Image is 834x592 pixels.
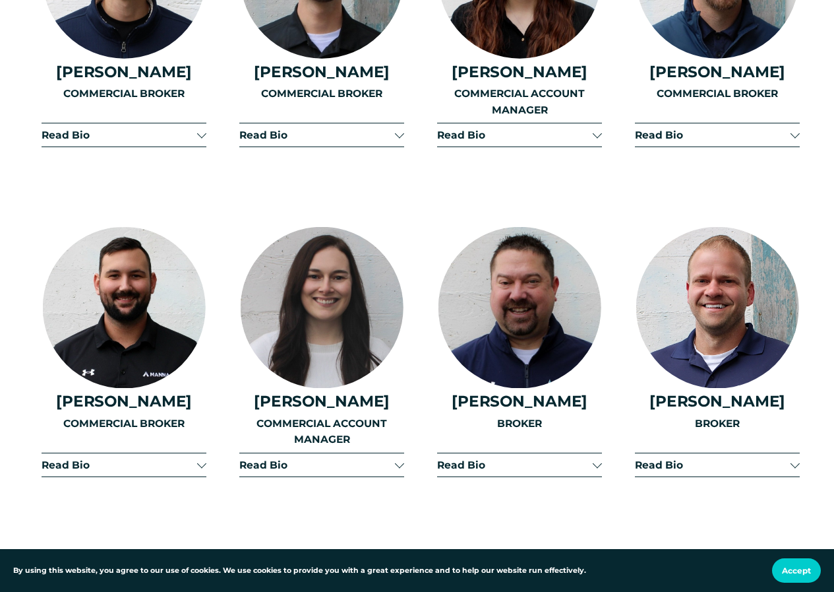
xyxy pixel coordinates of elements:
[635,453,800,477] button: Read Bio
[782,566,811,576] span: Accept
[437,459,593,471] span: Read Bio
[42,86,206,102] p: COMMERCIAL BROKER
[772,558,821,583] button: Accept
[437,86,602,119] p: COMMERCIAL ACCOUNT MANAGER
[239,123,404,147] button: Read Bio
[42,129,197,141] span: Read Bio
[239,459,395,471] span: Read Bio
[239,393,404,411] h4: [PERSON_NAME]
[635,393,800,411] h4: [PERSON_NAME]
[42,459,197,471] span: Read Bio
[437,393,602,411] h4: [PERSON_NAME]
[42,453,206,477] button: Read Bio
[437,416,602,432] p: BROKER
[239,63,404,81] h4: [PERSON_NAME]
[42,393,206,411] h4: [PERSON_NAME]
[635,63,800,81] h4: [PERSON_NAME]
[635,416,800,432] p: BROKER
[437,453,602,477] button: Read Bio
[42,123,206,147] button: Read Bio
[42,63,206,81] h4: [PERSON_NAME]
[635,459,790,471] span: Read Bio
[239,86,404,102] p: COMMERCIAL BROKER
[13,565,586,577] p: By using this website, you agree to our use of cookies. We use cookies to provide you with a grea...
[437,129,593,141] span: Read Bio
[437,63,602,81] h4: [PERSON_NAME]
[437,123,602,147] button: Read Bio
[635,129,790,141] span: Read Bio
[42,416,206,432] p: COMMERCIAL BROKER
[239,453,404,477] button: Read Bio
[239,129,395,141] span: Read Bio
[635,86,800,102] p: COMMERCIAL BROKER
[239,416,404,449] p: COMMERCIAL ACCOUNT MANAGER
[635,123,800,147] button: Read Bio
